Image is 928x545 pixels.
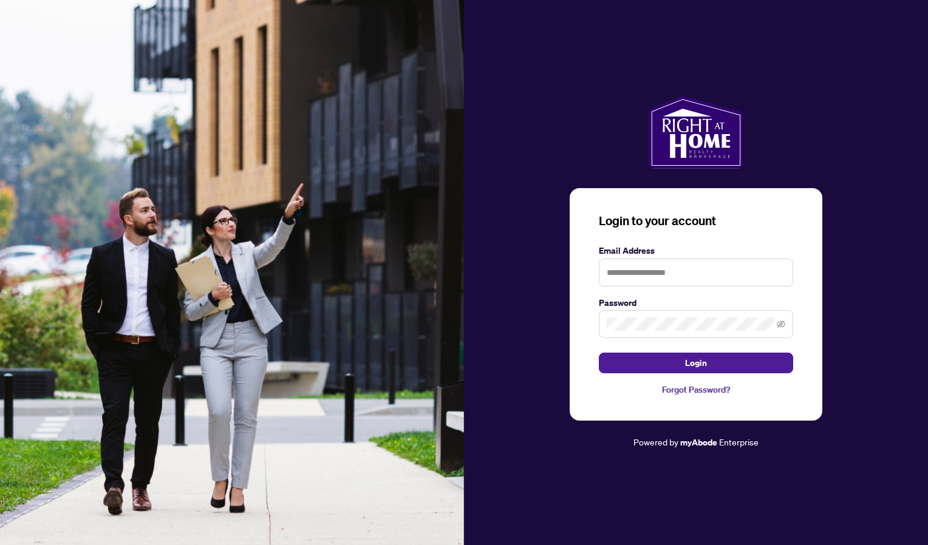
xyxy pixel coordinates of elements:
a: myAbode [680,436,717,449]
button: Login [599,353,793,373]
h3: Login to your account [599,212,793,229]
span: Login [685,353,707,373]
img: ma-logo [649,96,743,169]
label: Email Address [599,244,793,257]
span: Enterprise [719,436,759,447]
span: eye-invisible [777,320,785,328]
a: Forgot Password? [599,383,793,396]
label: Password [599,296,793,310]
span: Powered by [633,436,678,447]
